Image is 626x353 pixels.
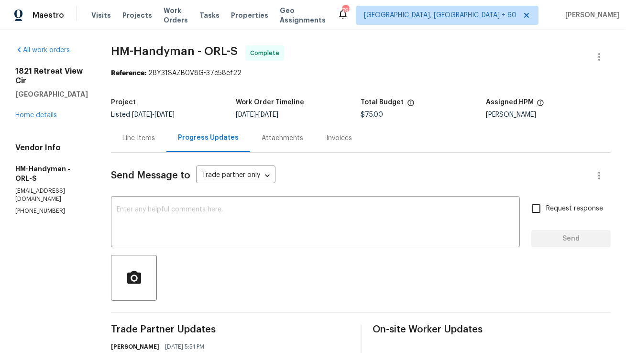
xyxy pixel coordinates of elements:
[199,12,220,19] span: Tasks
[364,11,516,20] span: [GEOGRAPHIC_DATA], [GEOGRAPHIC_DATA] + 60
[15,164,88,183] h5: HM-Handyman - ORL-S
[546,204,603,214] span: Request response
[280,6,326,25] span: Geo Assignments
[486,111,611,118] div: [PERSON_NAME]
[111,342,159,352] h6: [PERSON_NAME]
[236,99,304,106] h5: Work Order Timeline
[111,70,146,77] b: Reference:
[111,99,136,106] h5: Project
[236,111,278,118] span: -
[15,187,88,203] p: [EMAIL_ADDRESS][DOMAIN_NAME]
[537,99,544,111] span: The hpm assigned to this work order.
[164,6,188,25] span: Work Orders
[231,11,268,20] span: Properties
[196,168,275,184] div: Trade partner only
[111,171,190,180] span: Send Message to
[15,89,88,99] h5: [GEOGRAPHIC_DATA]
[122,11,152,20] span: Projects
[373,325,611,334] span: On-site Worker Updates
[258,111,278,118] span: [DATE]
[132,111,152,118] span: [DATE]
[111,111,175,118] span: Listed
[111,68,611,78] div: 28Y31SAZB0V8G-37c58ef22
[250,48,283,58] span: Complete
[165,342,204,352] span: [DATE] 5:51 PM
[407,99,415,111] span: The total cost of line items that have been proposed by Opendoor. This sum includes line items th...
[262,133,303,143] div: Attachments
[154,111,175,118] span: [DATE]
[91,11,111,20] span: Visits
[111,45,238,57] span: HM-Handyman - ORL-S
[178,133,239,143] div: Progress Updates
[236,111,256,118] span: [DATE]
[15,143,88,153] h4: Vendor Info
[111,325,349,334] span: Trade Partner Updates
[326,133,352,143] div: Invoices
[15,112,57,119] a: Home details
[15,207,88,215] p: [PHONE_NUMBER]
[561,11,619,20] span: [PERSON_NAME]
[33,11,64,20] span: Maestro
[15,66,88,86] h2: 1821 Retreat View Cir
[361,99,404,106] h5: Total Budget
[361,111,384,118] span: $75.00
[342,6,349,15] div: 793
[15,47,70,54] a: All work orders
[486,99,534,106] h5: Assigned HPM
[132,111,175,118] span: -
[122,133,155,143] div: Line Items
